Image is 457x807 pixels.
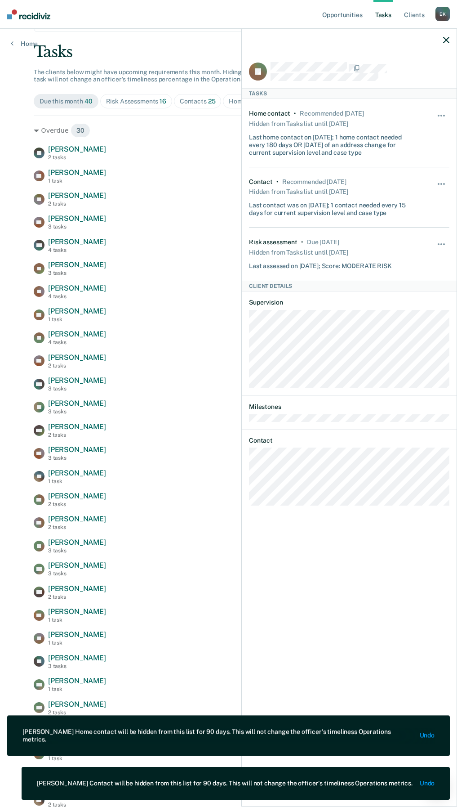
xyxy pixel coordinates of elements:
[34,123,423,138] div: Overdue
[48,538,106,547] span: [PERSON_NAME]
[48,700,106,708] span: [PERSON_NAME]
[48,353,106,362] span: [PERSON_NAME]
[48,570,106,577] div: 3 tasks
[48,178,106,184] div: 1 task
[48,399,106,408] span: [PERSON_NAME]
[48,630,106,639] span: [PERSON_NAME]
[106,98,166,105] div: Risk Assessments
[48,363,106,369] div: 2 tasks
[48,191,106,200] span: [PERSON_NAME]
[249,130,416,156] div: Last home contact on [DATE]; 1 home contact needed every 180 days OR [DATE] of an address change ...
[420,732,435,740] button: Undo
[48,501,106,507] div: 2 tasks
[48,524,106,530] div: 2 tasks
[48,201,106,207] div: 2 tasks
[276,178,279,186] div: •
[249,403,449,411] dt: Milestones
[7,9,50,19] img: Recidiviz
[249,117,348,130] div: Hidden from Tasks list until [DATE]
[48,386,106,392] div: 3 tasks
[48,654,106,662] span: [PERSON_NAME]
[48,478,106,484] div: 1 task
[48,339,106,345] div: 4 tasks
[48,154,106,161] div: 2 tasks
[48,408,106,415] div: 3 tasks
[48,607,106,616] span: [PERSON_NAME]
[34,68,269,83] span: The clients below might have upcoming requirements this month. Hiding a below task will not chang...
[180,98,216,105] div: Contacts
[249,178,273,186] div: Contact
[249,246,348,259] div: Hidden from Tasks list until [DATE]
[48,307,106,315] span: [PERSON_NAME]
[48,640,106,646] div: 1 task
[48,584,106,593] span: [PERSON_NAME]
[300,110,364,117] div: Recommended 2 months ago
[48,145,106,153] span: [PERSON_NAME]
[48,376,106,385] span: [PERSON_NAME]
[307,238,339,246] div: Due in 12 days
[48,547,106,554] div: 3 tasks
[48,686,106,692] div: 1 task
[249,185,348,198] div: Hidden from Tasks list until [DATE]
[249,238,297,246] div: Risk assessment
[435,7,450,21] div: E K
[71,123,90,138] span: 30
[282,178,346,186] div: Recommended 2 days ago
[48,432,106,438] div: 2 tasks
[229,98,282,105] div: Home Contacts
[48,469,106,477] span: [PERSON_NAME]
[249,110,290,117] div: Home contact
[48,247,106,253] div: 4 tasks
[249,259,392,270] div: Last assessed on [DATE]; Score: MODERATE RISK
[48,594,106,600] div: 2 tasks
[48,617,106,623] div: 1 task
[48,260,106,269] span: [PERSON_NAME]
[242,88,457,99] div: Tasks
[249,437,449,444] dt: Contact
[48,445,106,454] span: [PERSON_NAME]
[11,40,38,48] a: Home
[48,238,106,246] span: [PERSON_NAME]
[48,561,106,569] span: [PERSON_NAME]
[48,224,106,230] div: 3 tasks
[84,98,93,105] span: 40
[242,281,457,291] div: Client Details
[48,168,106,177] span: [PERSON_NAME]
[48,455,106,461] div: 3 tasks
[208,98,216,105] span: 25
[48,492,106,500] span: [PERSON_NAME]
[294,110,296,117] div: •
[249,299,449,306] dt: Supervision
[40,98,93,105] div: Due this month
[48,293,106,300] div: 4 tasks
[301,238,303,246] div: •
[48,677,106,685] span: [PERSON_NAME]
[48,755,106,762] div: 1 task
[48,330,106,338] span: [PERSON_NAME]
[160,98,166,105] span: 16
[48,422,106,431] span: [PERSON_NAME]
[48,214,106,223] span: [PERSON_NAME]
[48,709,106,716] div: 2 tasks
[48,316,106,323] div: 1 task
[48,270,106,276] div: 3 tasks
[48,284,106,292] span: [PERSON_NAME]
[34,43,423,61] div: Tasks
[249,198,416,217] div: Last contact was on [DATE]; 1 contact needed every 15 days for current supervision level and case...
[48,515,106,523] span: [PERSON_NAME]
[37,780,413,787] div: [PERSON_NAME] Contact will be hidden from this list for 90 days. This will not change the officer...
[48,663,106,669] div: 3 tasks
[22,728,413,744] div: [PERSON_NAME] Home contact will be hidden from this list for 90 days. This will not change the of...
[420,780,435,787] button: Undo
